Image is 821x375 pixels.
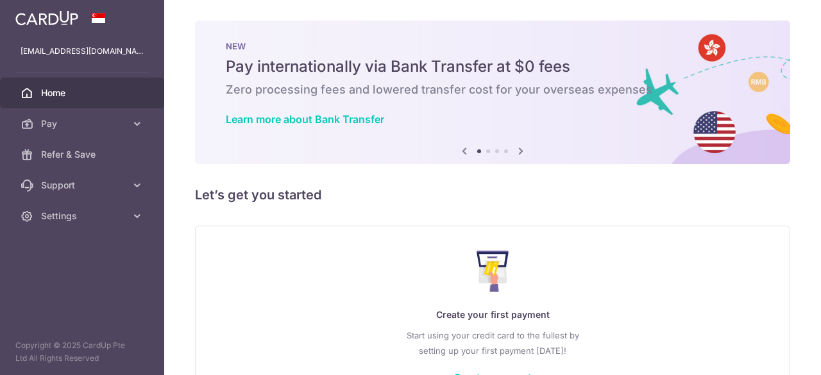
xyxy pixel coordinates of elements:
[221,307,764,322] p: Create your first payment
[477,251,509,292] img: Make Payment
[41,210,126,222] span: Settings
[41,87,126,99] span: Home
[226,41,759,51] p: NEW
[226,82,759,97] h6: Zero processing fees and lowered transfer cost for your overseas expenses
[41,117,126,130] span: Pay
[221,328,764,358] p: Start using your credit card to the fullest by setting up your first payment [DATE]!
[15,10,78,26] img: CardUp
[41,179,126,192] span: Support
[226,56,759,77] h5: Pay internationally via Bank Transfer at $0 fees
[195,185,790,205] h5: Let’s get you started
[41,148,126,161] span: Refer & Save
[226,113,384,126] a: Learn more about Bank Transfer
[21,45,144,58] p: [EMAIL_ADDRESS][DOMAIN_NAME]
[195,21,790,164] img: Bank transfer banner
